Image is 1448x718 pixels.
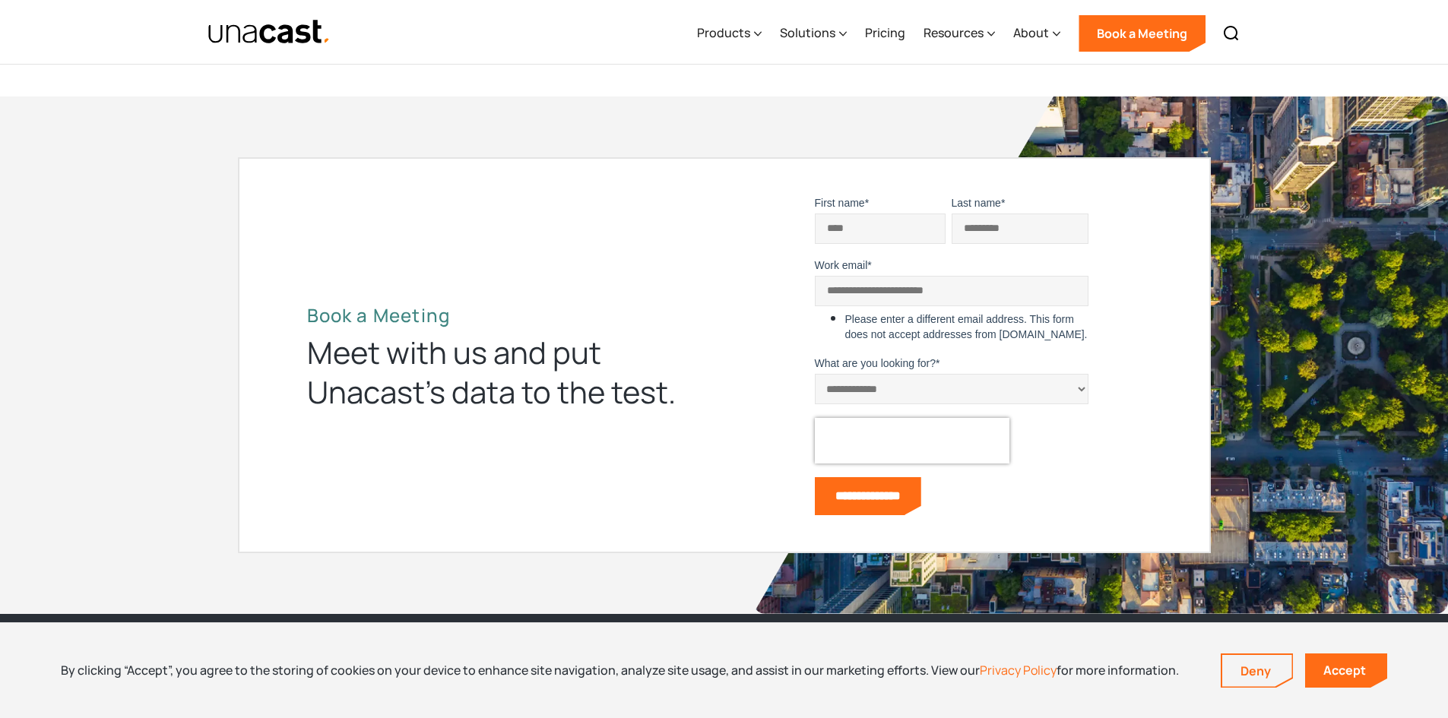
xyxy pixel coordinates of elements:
[952,197,1001,209] span: Last name
[697,2,762,65] div: Products
[1079,15,1206,52] a: Book a Meeting
[61,662,1179,678] div: By clicking “Accept”, you agree to the storing of cookies on your device to enhance site navigati...
[697,24,750,42] div: Products
[924,24,984,42] div: Resources
[1013,2,1060,65] div: About
[307,333,702,412] div: Meet with us and put Unacast’s data to the test.
[1222,24,1240,43] img: Search icon
[815,197,865,209] span: First name
[815,418,1009,463] iframe: reCAPTCHA
[924,2,995,65] div: Resources
[780,2,847,65] div: Solutions
[780,24,835,42] div: Solutions
[1305,653,1387,688] a: Accept
[1222,655,1292,687] a: Deny
[307,304,702,327] h2: Book a Meeting
[845,312,1088,342] label: Please enter a different email address. This form does not accept addresses from [DOMAIN_NAME].
[208,19,331,46] img: Unacast text logo
[980,662,1057,678] a: Privacy Policy
[1013,24,1049,42] div: About
[815,357,936,369] span: What are you looking for?
[865,2,905,65] a: Pricing
[753,96,1448,614] img: bird's eye view of the city
[815,259,868,271] span: Work email
[208,19,331,46] a: home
